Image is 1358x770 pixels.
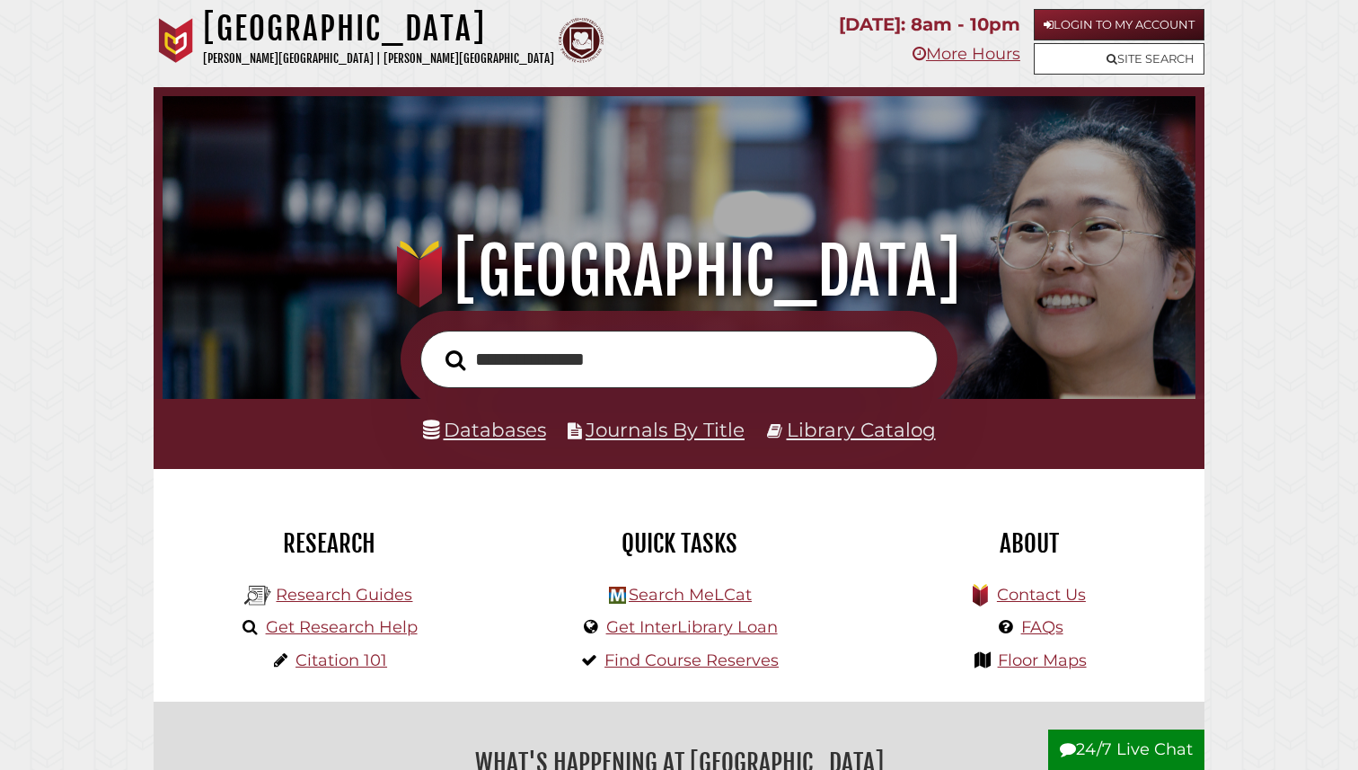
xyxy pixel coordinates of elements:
a: More Hours [913,44,1020,64]
a: Search MeLCat [629,585,752,605]
a: Journals By Title [586,418,745,441]
p: [DATE]: 8am - 10pm [839,9,1020,40]
h2: About [868,528,1191,559]
a: Research Guides [276,585,412,605]
p: [PERSON_NAME][GEOGRAPHIC_DATA] | [PERSON_NAME][GEOGRAPHIC_DATA] [203,49,554,69]
a: Library Catalog [787,418,936,441]
a: Contact Us [997,585,1086,605]
a: Get Research Help [266,617,418,637]
a: Login to My Account [1034,9,1204,40]
img: Calvin Theological Seminary [559,18,604,63]
h2: Research [167,528,490,559]
a: Databases [423,418,546,441]
a: Citation 101 [295,651,387,670]
h2: Quick Tasks [517,528,841,559]
button: Search [436,345,474,376]
a: Floor Maps [998,651,1087,670]
img: Calvin University [154,18,198,63]
a: Get InterLibrary Loan [606,617,778,637]
i: Search [445,349,465,370]
h1: [GEOGRAPHIC_DATA] [183,232,1176,311]
img: Hekman Library Logo [609,587,626,604]
h1: [GEOGRAPHIC_DATA] [203,9,554,49]
a: FAQs [1021,617,1063,637]
a: Site Search [1034,43,1204,75]
img: Hekman Library Logo [244,582,271,609]
a: Find Course Reserves [604,651,779,670]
